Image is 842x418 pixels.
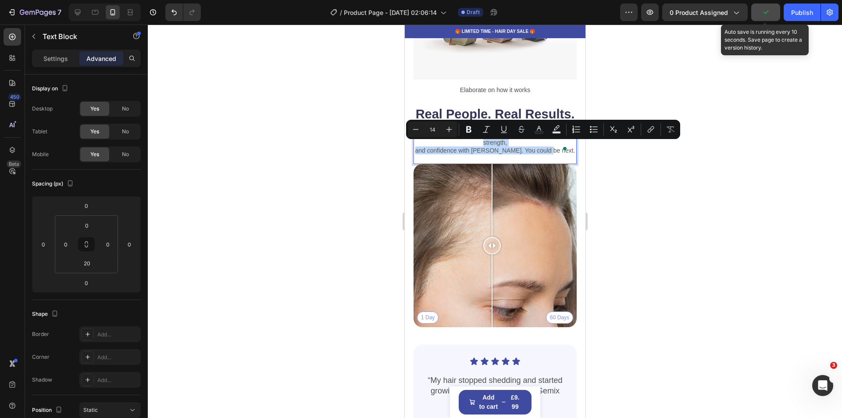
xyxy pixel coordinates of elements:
span: / [340,8,342,17]
span: No [122,105,129,113]
input: 0 [123,238,136,251]
input: 0px [101,238,114,251]
div: Editor contextual toolbar [406,120,680,139]
p: Settings [43,54,68,63]
button: 7 [4,4,65,21]
button: Publish [784,4,821,21]
button: Static [79,402,141,418]
span: No [122,150,129,158]
div: Undo/Redo [165,4,201,21]
iframe: To enrich screen reader interactions, please activate Accessibility in Grammarly extension settings [405,25,585,418]
div: Tablet [32,128,47,136]
div: Desktop [32,105,53,113]
span: 3 [830,362,837,369]
button: 0 product assigned [662,4,748,21]
span: 0 product assigned [670,8,728,17]
div: Add... [97,376,139,384]
div: Beta [7,161,21,168]
span: Yes [90,105,99,113]
span: Static [83,407,98,413]
input: 0 [78,276,95,289]
div: Add... [97,331,139,339]
input: 0px [59,238,72,251]
span: Yes [90,128,99,136]
iframe: Intercom live chat [812,375,833,396]
p: 7 [57,7,61,18]
div: Position [32,404,64,416]
div: Spacing (px) [32,178,75,190]
div: Corner [32,353,50,361]
div: Add... [97,354,139,361]
p: Text Block [43,31,117,42]
span: Draft [467,8,480,16]
input: 0 [78,199,95,212]
input: 0px [78,219,96,232]
div: Display on [32,83,70,95]
div: Shadow [32,376,52,384]
input: 0 [37,238,50,251]
p: Advanced [86,54,116,63]
div: Shape [32,308,60,320]
div: 450 [8,93,21,100]
span: Yes [90,150,99,158]
div: Publish [791,8,813,17]
div: Border [32,330,49,338]
span: No [122,128,129,136]
span: Product Page - [DATE] 02:06:14 [344,8,437,17]
div: Mobile [32,150,49,158]
input: 20px [78,257,96,270]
